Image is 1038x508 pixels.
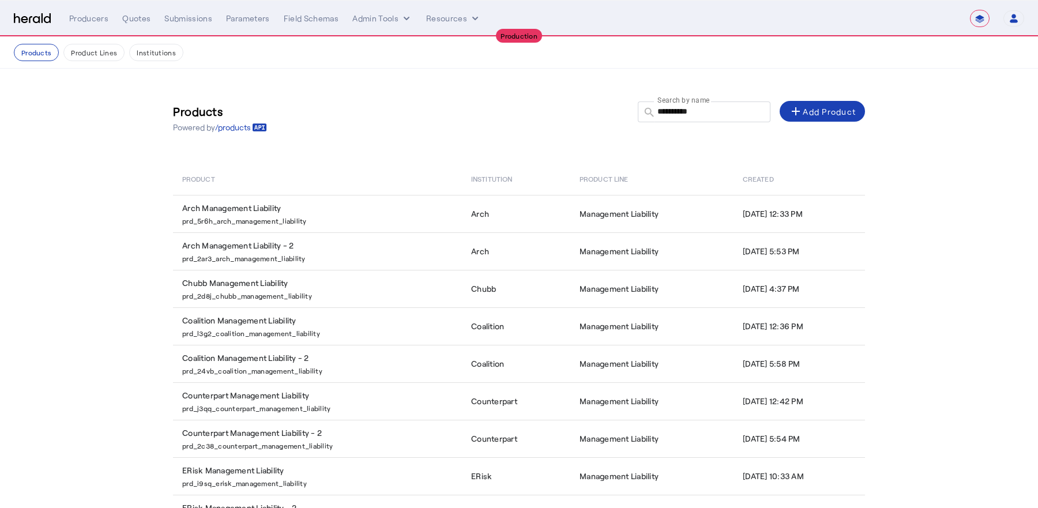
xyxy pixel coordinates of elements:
td: [DATE] 4:37 PM [734,270,865,307]
td: [DATE] 5:58 PM [734,345,865,382]
td: Counterpart [462,382,570,420]
td: Coalition Management Liability - 2 [173,345,462,382]
img: Herald Logo [14,13,51,24]
p: prd_i9sq_erisk_management_liability [182,476,457,488]
td: Management Liability [570,270,734,307]
td: [DATE] 12:36 PM [734,307,865,345]
h3: Products [173,103,267,119]
td: Coalition Management Liability [173,307,462,345]
div: Quotes [122,13,151,24]
button: Institutions [129,44,183,61]
button: Product Lines [63,44,125,61]
td: Management Liability [570,382,734,420]
th: Product [173,163,462,195]
div: Submissions [164,13,212,24]
a: /products [215,122,267,133]
td: Chubb [462,270,570,307]
td: Management Liability [570,420,734,457]
p: prd_l3g2_coalition_management_liability [182,326,457,338]
td: ERisk Management Liability [173,457,462,495]
td: Arch Management Liability - 2 [173,232,462,270]
td: Counterpart Management Liability [173,382,462,420]
th: Created [734,163,865,195]
td: [DATE] 10:33 AM [734,457,865,495]
p: prd_j3qq_counterpart_management_liability [182,401,457,413]
td: ERisk [462,457,570,495]
div: Parameters [226,13,270,24]
td: Coalition [462,307,570,345]
div: Add Product [789,104,856,118]
p: Powered by [173,122,267,133]
div: Producers [69,13,108,24]
td: Arch [462,232,570,270]
p: prd_2ar3_arch_management_liability [182,251,457,263]
button: Resources dropdown menu [426,13,481,24]
td: Management Liability [570,307,734,345]
td: Chubb Management Liability [173,270,462,307]
td: [DATE] 12:42 PM [734,382,865,420]
td: Management Liability [570,232,734,270]
td: Arch [462,195,570,232]
td: Arch Management Liability [173,195,462,232]
td: Counterpart Management Liability - 2 [173,420,462,457]
div: Field Schemas [284,13,339,24]
td: Management Liability [570,345,734,382]
td: [DATE] 5:53 PM [734,232,865,270]
td: [DATE] 5:54 PM [734,420,865,457]
th: Institution [462,163,570,195]
td: Counterpart [462,420,570,457]
mat-label: Search by name [657,96,710,104]
p: prd_2d8j_chubb_management_liability [182,289,457,300]
td: Management Liability [570,457,734,495]
mat-icon: search [638,106,657,121]
td: [DATE] 12:33 PM [734,195,865,232]
div: Production [496,29,542,43]
button: Add Product [780,101,865,122]
td: Management Liability [570,195,734,232]
button: Products [14,44,59,61]
button: internal dropdown menu [352,13,412,24]
td: Coalition [462,345,570,382]
p: prd_5r6h_arch_management_liability [182,214,457,225]
mat-icon: add [789,104,803,118]
th: Product Line [570,163,734,195]
p: prd_24vb_coalition_management_liability [182,364,457,375]
p: prd_2c38_counterpart_management_liability [182,439,457,450]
